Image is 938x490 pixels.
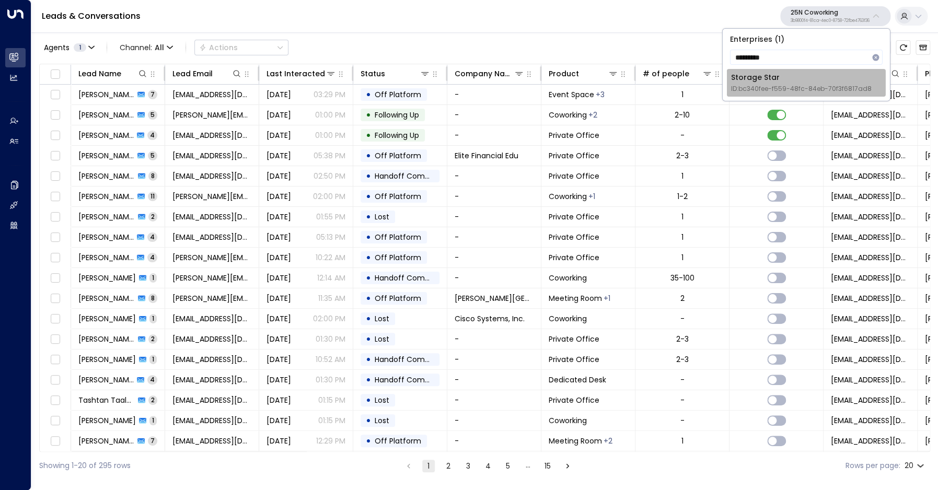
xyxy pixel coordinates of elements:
[314,89,345,100] p: 03:29 PM
[267,395,291,405] span: Aug 26, 2025
[916,40,930,55] button: Archived Leads
[375,415,389,426] span: Lost
[267,171,291,181] span: Sep 04, 2025
[318,395,345,405] p: 01:15 PM
[49,312,62,325] span: Toggle select row
[78,67,148,80] div: Lead Name
[149,355,157,364] span: 1
[317,273,345,283] p: 12:14 AM
[199,43,238,52] div: Actions
[447,370,541,390] td: -
[680,293,685,304] div: 2
[172,67,213,80] div: Lead Email
[78,273,136,283] span: Brian Morris
[831,212,910,222] span: noreply@notifications.hubspot.com
[541,460,554,472] button: Go to page 15
[831,375,910,385] span: noreply@notifications.hubspot.com
[267,313,291,324] span: Aug 26, 2025
[366,208,371,226] div: •
[172,273,251,283] span: brian.morris@ematrixdb.com
[78,436,134,446] span: James Macchitelli
[49,129,62,142] span: Toggle select row
[78,232,134,242] span: Nashon Dupuy
[502,460,514,472] button: Go to page 5
[447,186,541,206] td: -
[172,232,251,242] span: nashondupuy@gmail.com
[267,436,291,446] span: Aug 26, 2025
[905,458,926,473] div: 20
[676,334,689,344] div: 2-3
[366,330,371,348] div: •
[549,436,602,446] span: Meeting Room
[366,249,371,266] div: •
[375,212,389,222] span: Lost
[549,334,599,344] span: Private Office
[267,293,291,304] span: Sep 02, 2025
[78,67,121,80] div: Lead Name
[831,415,910,426] span: noreply@notifications.hubspot.com
[366,289,371,307] div: •
[149,314,157,323] span: 1
[588,110,597,120] div: Meeting Room,Private Office
[727,33,886,45] p: Enterprises ( 1 )
[267,67,336,80] div: Last Interacted
[831,130,910,141] span: noreply@notifications.hubspot.com
[361,67,385,80] div: Status
[831,232,910,242] span: noreply@notifications.hubspot.com
[155,43,164,52] span: All
[366,188,371,205] div: •
[375,150,421,161] span: Off Platform
[172,334,251,344] span: krakkasani@crocusitllc.com
[549,191,587,202] span: Coworking
[314,150,345,161] p: 05:38 PM
[49,170,62,183] span: Toggle select row
[147,131,157,139] span: 4
[172,375,251,385] span: h1994nt@gmail.com
[49,353,62,366] span: Toggle select row
[442,460,455,472] button: Go to page 2
[49,68,62,81] span: Toggle select all
[549,130,599,141] span: Private Office
[267,415,291,426] span: Aug 26, 2025
[681,252,684,263] div: 1
[447,390,541,410] td: -
[375,110,419,120] span: Following Up
[831,191,910,202] span: noreply@notifications.hubspot.com
[447,268,541,288] td: -
[375,130,419,141] span: Following Up
[831,436,910,446] span: noreply@notifications.hubspot.com
[316,232,345,242] p: 05:13 PM
[455,150,518,161] span: Elite Financial Edu
[78,171,135,181] span: Michelle Everhart
[366,269,371,287] div: •
[316,252,345,263] p: 10:22 AM
[267,273,291,283] span: Sep 03, 2025
[148,90,157,99] span: 7
[78,130,134,141] span: Elisabeth Gavin
[676,354,689,365] div: 2-3
[455,293,534,304] span: Wade Wellness Center
[49,109,62,122] span: Toggle select row
[522,460,534,472] div: …
[455,67,514,80] div: Company Name
[375,293,421,304] span: Off Platform
[194,40,288,55] button: Actions
[402,459,574,472] nav: pagination navigation
[314,171,345,181] p: 02:50 PM
[39,40,98,55] button: Agents1
[549,150,599,161] span: Private Office
[681,212,684,222] div: 1
[49,272,62,285] span: Toggle select row
[148,212,157,221] span: 2
[267,89,291,100] span: Yesterday
[447,207,541,227] td: -
[172,171,251,181] span: mabuhaycaresolutions@gmail.com
[422,460,435,472] button: page 1
[375,171,448,181] span: Handoff Completed
[549,415,587,426] span: Coworking
[267,191,291,202] span: Sep 04, 2025
[316,334,345,344] p: 01:30 PM
[366,412,371,429] div: •
[172,110,251,120] span: jurijs@effodio.com
[549,354,599,365] span: Private Office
